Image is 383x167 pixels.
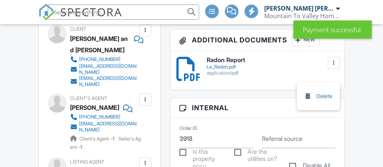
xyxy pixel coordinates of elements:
[79,75,137,87] div: [EMAIL_ADDRESS][DOMAIN_NAME]
[70,33,130,56] div: [PERSON_NAME] and [PERSON_NAME]
[79,121,137,133] div: [EMAIL_ADDRESS][DOMAIN_NAME]
[80,144,82,150] strong: 1
[207,64,335,70] div: Le_Radon.pdf
[264,5,334,12] div: [PERSON_NAME] [PERSON_NAME]
[179,125,197,132] label: Order ID
[79,56,120,62] div: [PHONE_NUMBER]
[170,98,344,118] h3: Internal
[207,57,335,64] h6: Radon Report
[48,5,199,20] input: Search everything...
[70,113,137,121] a: [PHONE_NUMBER]
[70,159,104,165] span: Listing Agent
[38,10,122,26] a: SPECTORA
[70,26,86,32] span: Client
[293,20,372,39] div: Payment successful.
[264,12,340,20] div: Mountain To Valley Home Inspections, LLC.
[79,136,115,142] span: Client's Agent -
[292,34,319,46] div: New
[207,57,335,76] a: Radon Report Le_Radon.pdf application/pdf
[38,4,55,20] img: The Best Home Inspection Software - Spectora
[262,134,302,143] label: Referral source
[304,92,332,100] a: Delete
[79,63,137,75] div: [EMAIL_ADDRESS][DOMAIN_NAME]
[70,56,137,63] a: [PHONE_NUMBER]
[170,30,344,51] h3: Additional Documents
[234,148,280,158] label: Are the utilities on?
[207,70,335,76] div: application/pdf
[70,95,107,101] span: Client's Agent
[79,114,120,120] div: [PHONE_NUMBER]
[179,148,225,158] label: Is this property occupied?
[70,121,137,133] a: [EMAIL_ADDRESS][DOMAIN_NAME]
[112,136,114,142] strong: 1
[70,63,137,75] a: [EMAIL_ADDRESS][DOMAIN_NAME]
[70,75,137,87] a: [EMAIL_ADDRESS][DOMAIN_NAME]
[70,102,119,113] a: [PERSON_NAME]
